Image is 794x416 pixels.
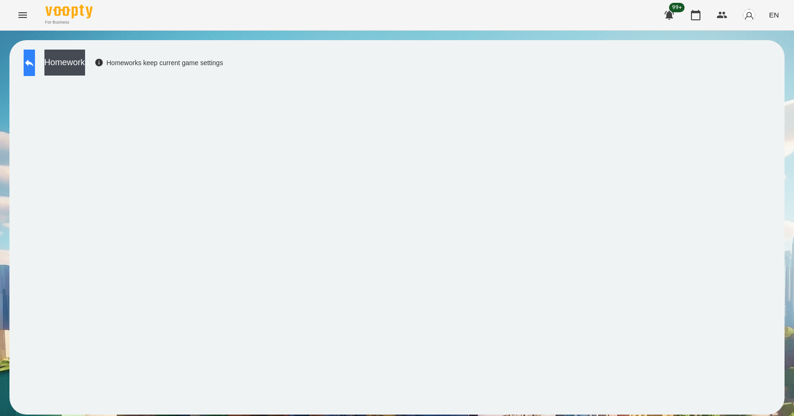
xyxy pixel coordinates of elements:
span: 99+ [669,3,685,12]
span: EN [769,10,779,20]
div: Homeworks keep current game settings [95,58,223,68]
img: Voopty Logo [45,5,93,18]
button: EN [765,6,783,24]
button: Homework [44,50,85,76]
img: avatar_s.png [742,8,756,22]
button: Menu [11,4,34,26]
span: For Business [45,19,93,25]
